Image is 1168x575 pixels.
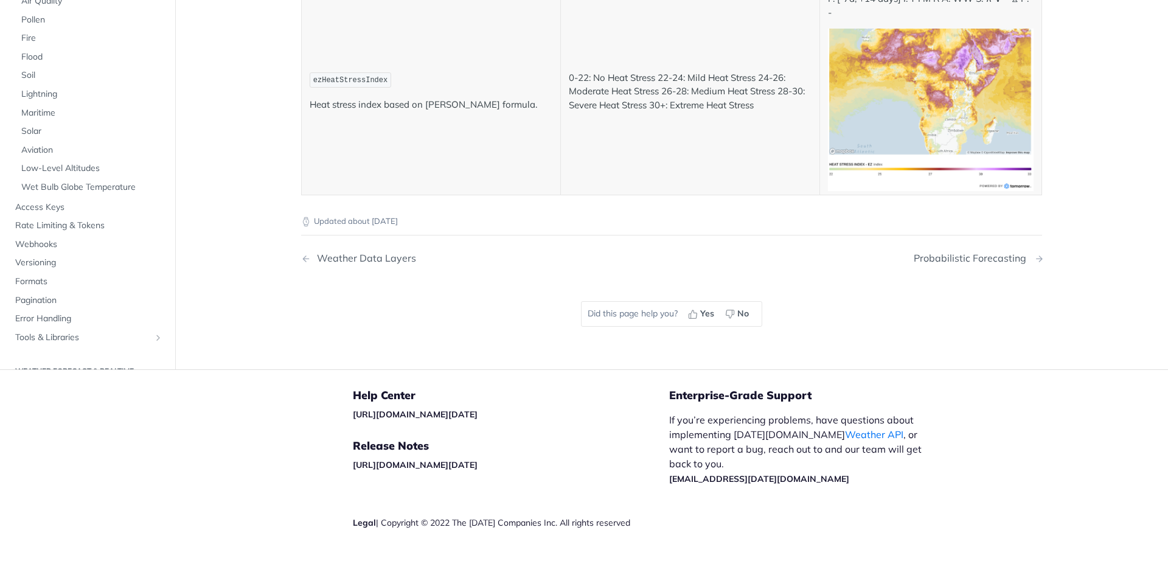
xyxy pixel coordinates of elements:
a: Versioning [9,254,166,272]
a: Access Keys [9,198,166,216]
a: Fire [15,29,166,47]
span: Solar [21,125,163,138]
div: Weather Data Layers [311,253,416,264]
a: Flood [15,47,166,66]
div: Did this page help you? [581,301,762,327]
h5: Enterprise-Grade Support [669,388,954,403]
span: Flood [21,51,163,63]
a: Solar [15,122,166,141]
span: Lightning [21,88,163,100]
a: [URL][DOMAIN_NAME][DATE] [353,459,478,470]
a: Maritime [15,103,166,122]
span: Expand image [828,103,1034,114]
p: 0-22: No Heat Stress 22-24: Mild Heat Stress 24-26: Moderate Heat Stress 26-28: Medium Heat Stres... [569,71,812,113]
span: Pollen [21,13,163,26]
span: Pagination [15,294,163,306]
a: Pollen [15,10,166,29]
button: No [721,305,756,323]
a: Soil [15,66,166,85]
span: Soil [21,69,163,82]
p: Heat stress index based on [PERSON_NAME] formula. [310,98,552,112]
a: Next Page: Probabilistic Forecasting [914,253,1042,264]
h5: Help Center [353,388,669,403]
a: Webhooks [9,235,166,253]
p: If you’re experiencing problems, have questions about implementing [DATE][DOMAIN_NAME] , or want ... [669,413,934,486]
div: Probabilistic Forecasting [914,253,1032,264]
nav: Pagination Controls [301,240,1042,276]
span: Fire [21,32,163,44]
span: Maritime [21,106,163,119]
h2: Weather Forecast & realtime [9,366,166,377]
span: ezHeatStressIndex [313,76,388,85]
div: | Copyright © 2022 The [DATE] Companies Inc. All rights reserved [353,517,669,529]
a: [URL][DOMAIN_NAME][DATE] [353,409,478,420]
a: Low-Level Altitudes [15,159,166,178]
span: Yes [700,307,714,320]
span: No [737,307,749,320]
span: Formats [15,276,163,288]
button: Yes [684,305,721,323]
a: Formats [9,273,166,291]
p: Updated about [DATE] [301,215,1042,228]
span: Aviation [21,144,163,156]
a: Weather API [845,428,903,441]
a: Rate Limiting & Tokens [9,217,166,235]
a: Lightning [15,85,166,103]
a: Previous Page: Weather Data Layers [301,253,619,264]
a: Error Handling [9,310,166,328]
button: Show subpages for Tools & Libraries [153,332,163,342]
span: Wet Bulb Globe Temperature [21,181,163,193]
span: Error Handling [15,313,163,325]
a: Pagination [9,291,166,309]
h5: Release Notes [353,439,669,453]
span: Webhooks [15,238,163,250]
span: Tools & Libraries [15,331,150,343]
span: Rate Limiting & Tokens [15,220,163,232]
a: Aviation [15,141,166,159]
a: Wet Bulb Globe Temperature [15,178,166,197]
a: Tools & LibrariesShow subpages for Tools & Libraries [9,328,166,346]
span: Access Keys [15,201,163,213]
span: Low-Level Altitudes [21,162,163,175]
a: Legal [353,517,376,528]
span: Versioning [15,257,163,269]
a: [EMAIL_ADDRESS][DATE][DOMAIN_NAME] [669,473,849,484]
